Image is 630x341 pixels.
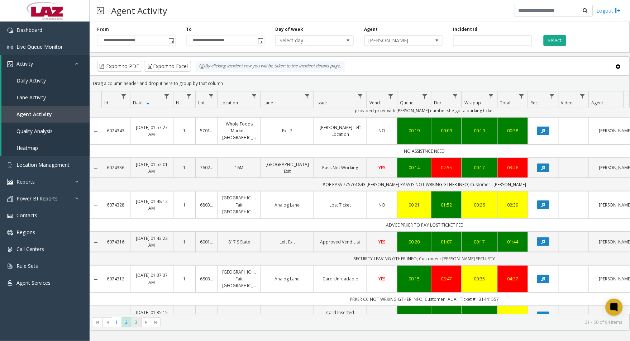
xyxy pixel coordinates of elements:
[186,26,192,33] label: To
[97,2,104,19] img: pageIcon
[502,164,524,171] a: 03:26
[7,280,13,286] img: 'icon'
[178,275,191,282] a: 1
[400,100,414,106] span: Queue
[222,238,256,245] a: 817 S State
[135,124,169,138] a: [DATE] 01:57:27 AM
[16,60,33,67] span: Activity
[1,106,90,123] a: Agent Activity
[318,202,362,208] a: Lost Ticket
[502,127,524,134] a: 00:38
[1,123,90,139] a: Quality Analysis
[90,77,630,90] div: Drag a column header and drop it here to group by that column
[402,275,427,282] div: 00:15
[90,202,101,208] a: Collapse Details
[93,317,102,327] span: Go to the first page
[265,161,309,175] a: [GEOGRAPHIC_DATA] Exit
[453,26,478,33] label: Incident Id
[365,35,427,46] span: [PERSON_NAME]
[178,202,191,208] a: 1
[561,100,573,106] span: Video
[16,229,35,236] span: Regions
[249,91,259,101] a: Location Filter Menu
[466,238,493,245] a: 00:17
[222,194,256,215] a: [GEOGRAPHIC_DATA] Fair [GEOGRAPHIC_DATA]
[466,202,493,208] a: 00:26
[378,239,386,245] span: YES
[95,319,101,325] span: Go to the first page
[502,312,524,319] a: 02:04
[402,312,427,319] a: 00:19
[132,317,141,327] span: Page 3
[597,7,621,14] a: Logout
[318,238,362,245] a: Approved Vend List
[184,91,194,101] a: H Filter Menu
[378,165,386,171] span: YES
[302,91,312,101] a: Lane Filter Menu
[371,312,393,319] a: NO
[16,195,58,202] span: Power BI Reports
[544,35,566,46] button: Select
[420,91,430,101] a: Queue Filter Menu
[436,312,457,319] div: 01:27
[135,272,169,285] a: [DATE] 01:37:37 AM
[144,61,191,72] button: Export to Excel
[436,164,457,171] a: 02:55
[105,319,110,325] span: Go to the previous page
[265,202,309,208] a: Analog Lane
[436,202,457,208] div: 01:52
[371,164,393,171] a: YES
[436,127,457,134] a: 00:09
[108,2,171,19] h3: Agent Activity
[402,164,427,171] a: 00:14
[500,100,511,106] span: Total
[502,238,524,245] div: 01:44
[16,27,42,33] span: Dashboard
[265,127,309,134] a: Exit 2
[200,202,213,208] a: 680387
[167,35,175,46] span: Toggle popup
[104,100,108,106] span: Id
[434,100,442,106] span: Dur
[102,317,112,327] span: Go to the previous page
[436,275,457,282] a: 03:47
[90,313,101,319] a: Collapse Details
[135,198,169,212] a: [DATE] 01:48:12 AM
[275,26,303,33] label: Day of week
[16,94,46,101] span: Lane Activity
[1,89,90,106] a: Lane Activity
[106,202,126,208] a: 6074328
[135,309,169,323] a: [DATE] 01:35:15 AM
[90,165,101,171] a: Collapse Details
[106,164,126,171] a: 6074336
[531,100,539,106] span: Rec.
[578,91,587,101] a: Video Filter Menu
[7,247,13,252] img: 'icon'
[386,91,396,101] a: Vend Filter Menu
[502,275,524,282] a: 04:37
[436,238,457,245] a: 01:07
[615,7,621,14] img: logout
[141,317,151,327] span: Go to the next page
[466,312,493,319] div: 00:18
[162,91,172,101] a: Date Filter Menu
[355,91,365,101] a: Issue Filter Menu
[106,238,126,245] a: 6074316
[16,212,37,219] span: Contacts
[7,28,13,33] img: 'icon'
[133,100,143,106] span: Date
[371,127,393,134] a: NO
[402,127,427,134] a: 00:19
[276,35,338,46] span: Select day...
[165,319,622,325] kendo-pager-info: 31 - 60 of 84 items
[1,72,90,89] a: Daily Activity
[16,178,35,185] span: Reports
